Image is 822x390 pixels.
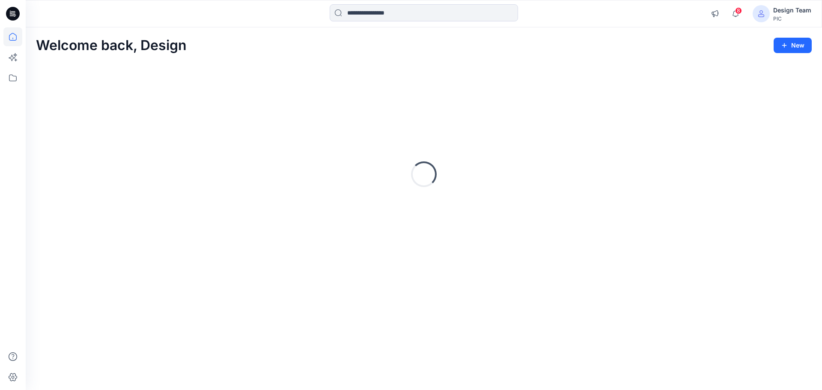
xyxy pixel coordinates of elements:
[758,10,765,17] svg: avatar
[773,5,811,15] div: Design Team
[735,7,742,14] span: 8
[773,15,811,22] div: PIC
[774,38,812,53] button: New
[36,38,187,54] h2: Welcome back, Design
